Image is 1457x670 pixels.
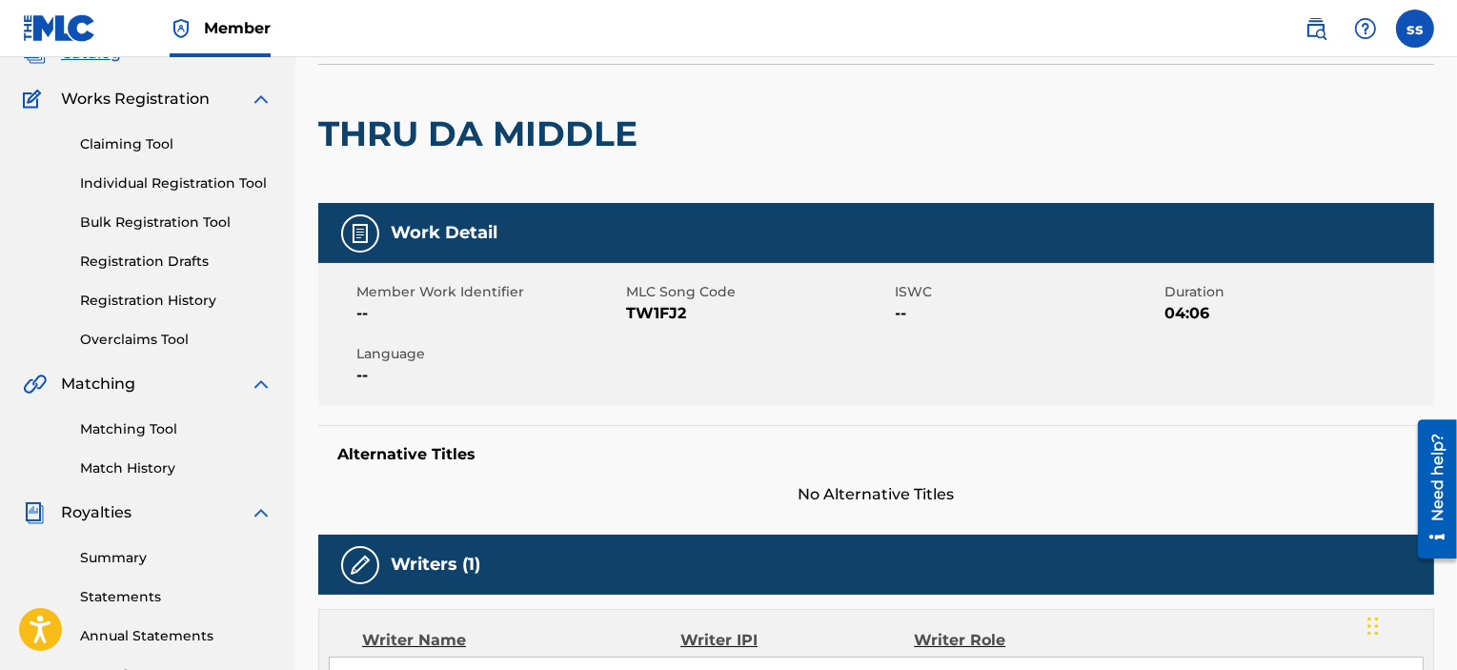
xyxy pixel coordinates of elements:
a: Individual Registration Tool [80,173,273,193]
a: Annual Statements [80,626,273,646]
span: Language [356,344,621,364]
span: Duration [1164,282,1429,302]
span: 04:06 [1164,302,1429,325]
h5: Alternative Titles [337,445,1415,464]
span: -- [896,302,1161,325]
a: Registration Drafts [80,252,273,272]
img: search [1305,17,1327,40]
a: Statements [80,587,273,607]
a: Summary [80,548,273,568]
span: -- [356,364,621,387]
span: Member Work Identifier [356,282,621,302]
img: Works Registration [23,88,48,111]
span: MLC Song Code [626,282,891,302]
img: Writers [349,554,372,577]
a: Public Search [1297,10,1335,48]
a: Overclaims Tool [80,330,273,350]
div: Writer Name [362,629,680,652]
img: help [1354,17,1377,40]
h5: Writers (1) [391,554,480,576]
div: Writer IPI [680,629,914,652]
a: Claiming Tool [80,134,273,154]
a: Registration History [80,291,273,311]
span: No Alternative Titles [318,483,1434,506]
img: expand [250,373,273,396]
span: Member [204,17,271,39]
div: Drag [1367,598,1379,655]
div: Help [1346,10,1385,48]
span: Royalties [61,501,132,524]
img: expand [250,88,273,111]
span: Matching [61,373,135,396]
h2: THRU DA MIDDLE [318,112,647,155]
img: Work Detail [349,222,372,245]
div: Writer Role [914,629,1126,652]
a: Match History [80,458,273,478]
iframe: Chat Widget [1362,579,1457,670]
span: -- [356,302,621,325]
img: expand [250,501,273,524]
span: ISWC [896,282,1161,302]
span: TW1FJ2 [626,302,891,325]
h5: Work Detail [391,222,497,244]
img: Top Rightsholder [170,17,192,40]
a: Bulk Registration Tool [80,213,273,233]
div: User Menu [1396,10,1434,48]
img: MLC Logo [23,14,96,42]
img: Royalties [23,501,46,524]
a: CatalogCatalog [23,42,121,65]
img: Matching [23,373,47,396]
iframe: Resource Center [1404,413,1457,566]
span: Works Registration [61,88,210,111]
a: Matching Tool [80,419,273,439]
